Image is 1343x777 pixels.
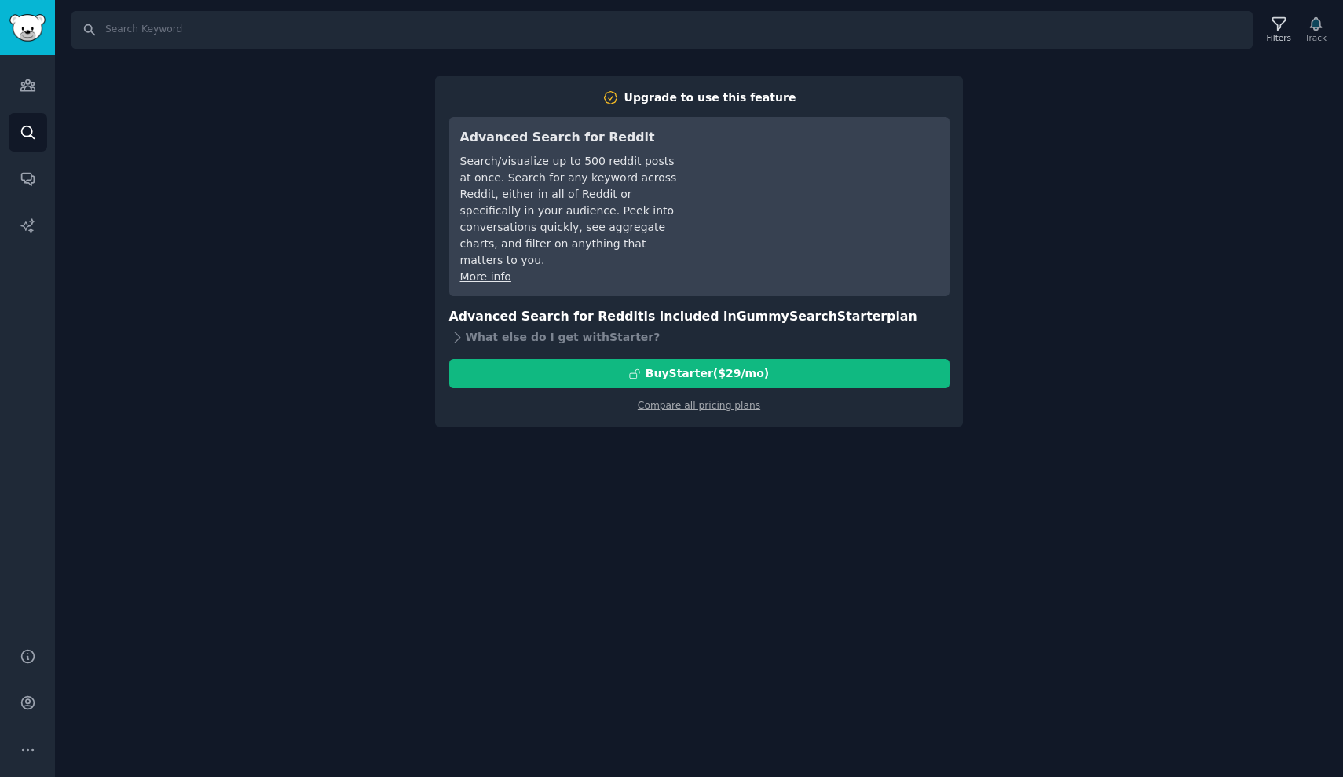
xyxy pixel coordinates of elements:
button: BuyStarter($29/mo) [449,359,950,388]
span: GummySearch Starter [737,309,887,324]
input: Search Keyword [71,11,1253,49]
div: Buy Starter ($ 29 /mo ) [646,365,769,382]
a: Compare all pricing plans [638,400,760,411]
a: More info [460,270,511,283]
div: Filters [1267,32,1291,43]
div: What else do I get with Starter ? [449,326,950,348]
h3: Advanced Search for Reddit [460,128,681,148]
h3: Advanced Search for Reddit is included in plan [449,307,950,327]
div: Upgrade to use this feature [624,90,796,106]
iframe: YouTube video player [703,128,939,246]
img: GummySearch logo [9,14,46,42]
div: Search/visualize up to 500 reddit posts at once. Search for any keyword across Reddit, either in ... [460,153,681,269]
